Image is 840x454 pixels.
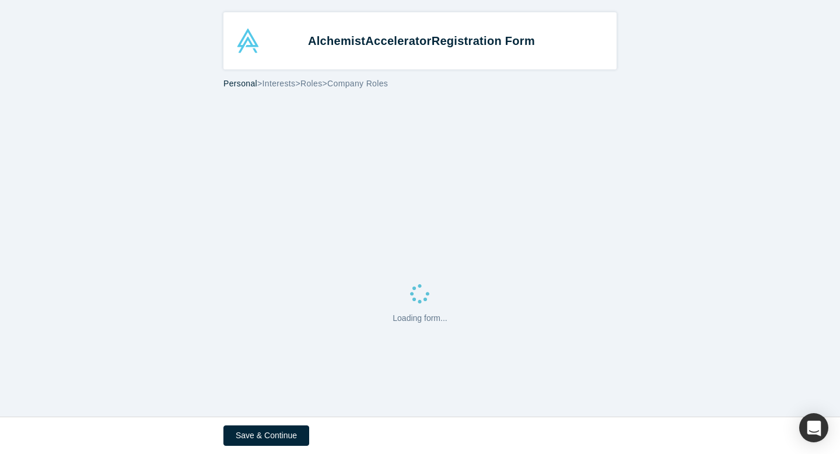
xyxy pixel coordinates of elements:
span: Accelerator [365,34,431,47]
img: Alchemist Accelerator Logo [236,29,260,53]
p: Loading form... [393,312,447,324]
span: Company Roles [327,79,388,88]
button: Save & Continue [223,425,309,446]
strong: Alchemist Registration Form [308,34,535,47]
span: Interests [262,79,296,88]
div: > > > [223,78,617,90]
span: Personal [223,79,257,88]
span: Roles [300,79,323,88]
